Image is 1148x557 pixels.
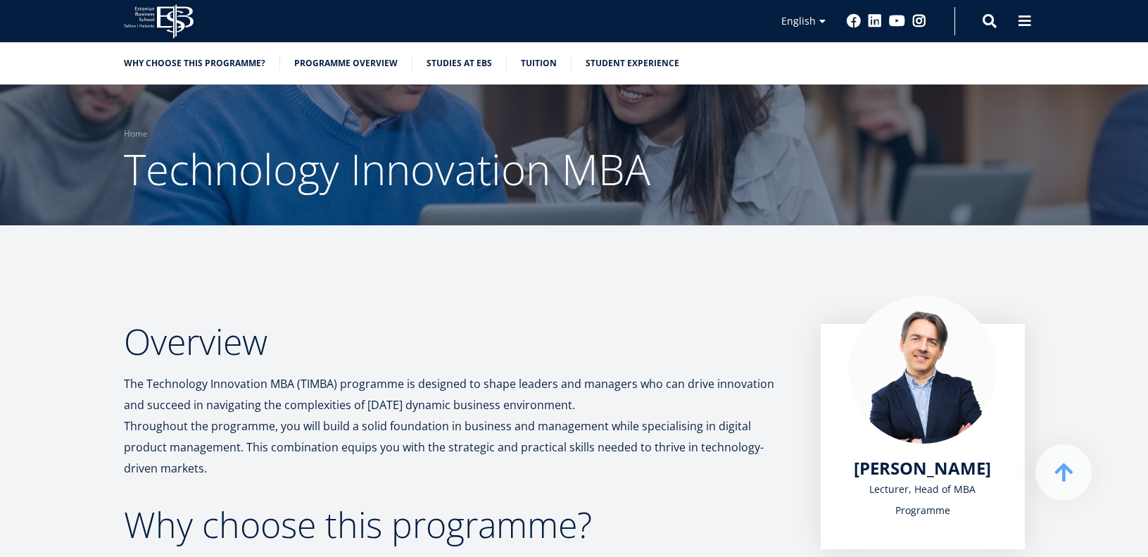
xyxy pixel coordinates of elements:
[586,56,679,70] a: Student experience
[521,56,557,70] a: Tuition
[854,456,991,480] span: [PERSON_NAME]
[912,14,926,28] a: Instagram
[124,373,793,479] p: The Technology Innovation MBA (TIMBA) programme is designed to shape leaders and managers who can...
[294,56,398,70] a: Programme overview
[854,458,991,479] a: [PERSON_NAME]
[124,324,793,359] h2: Overview
[889,14,905,28] a: Youtube
[124,127,148,141] a: Home
[847,14,861,28] a: Facebook
[124,507,793,542] h2: Why choose this programme?
[849,479,997,521] div: Lecturer, Head of MBA Programme
[849,296,997,444] img: Marko Rillo
[868,14,882,28] a: Linkedin
[124,56,265,70] a: Why choose this programme?
[124,140,650,198] span: Technology Innovation MBA
[427,56,492,70] a: Studies at EBS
